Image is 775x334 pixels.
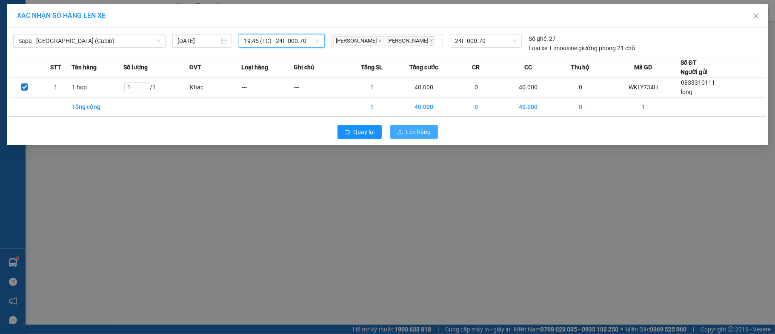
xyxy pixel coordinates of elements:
[529,43,635,53] div: Limousine giường phòng 21 chỗ
[333,36,383,46] span: [PERSON_NAME]
[346,77,398,97] td: 1
[71,63,97,72] span: Tên hàng
[40,77,72,97] td: 1
[502,77,555,97] td: 40.000
[344,129,350,136] span: rollback
[143,83,148,88] span: up
[140,87,150,92] span: Decrease Value
[124,77,189,97] td: / 1
[354,127,375,137] span: Quay lại
[71,97,124,117] td: Tổng cộng
[361,63,383,72] span: Tổng SL
[529,34,556,43] div: 27
[398,77,450,97] td: 40.000
[241,77,294,97] td: ---
[294,77,346,97] td: ---
[18,34,160,47] span: Sapa - Hà Nội (Cabin)
[571,63,590,72] span: Thu hộ
[406,127,431,137] span: Lên hàng
[744,4,768,28] button: Close
[529,34,548,43] span: Số ghế:
[524,63,532,72] span: CC
[681,88,692,95] span: long
[17,11,106,20] span: XÁC NHẬN SỐ HÀNG LÊN XE
[390,125,438,139] button: uploadLên hàng
[346,97,398,117] td: 1
[472,63,480,72] span: CR
[244,34,320,47] span: 19:45 (TC) - 24F-000.70
[241,63,268,72] span: Loại hàng
[450,97,502,117] td: 0
[124,63,148,72] span: Số lượng
[140,83,150,87] span: Increase Value
[555,97,607,117] td: 0
[450,77,502,97] td: 0
[294,63,314,72] span: Ghi chú
[681,79,715,86] span: 0833310111
[502,97,555,117] td: 40.000
[143,87,148,92] span: down
[681,58,708,77] div: Số ĐT Người gửi
[378,39,382,43] span: close
[177,36,219,46] input: 11/08/2025
[606,77,681,97] td: WKLY734H
[385,36,435,46] span: [PERSON_NAME]
[71,77,124,97] td: 1 hop
[753,12,760,19] span: close
[50,63,61,72] span: STT
[409,63,438,72] span: Tổng cước
[189,77,242,97] td: Khác
[529,43,549,53] span: Loại xe:
[635,63,652,72] span: Mã GD
[337,125,382,139] button: rollbackQuay lại
[455,34,517,47] span: 24F-000.70
[189,63,201,72] span: ĐVT
[398,97,450,117] td: 40.000
[429,39,434,43] span: close
[555,77,607,97] td: 0
[397,129,403,136] span: upload
[606,97,681,117] td: 1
